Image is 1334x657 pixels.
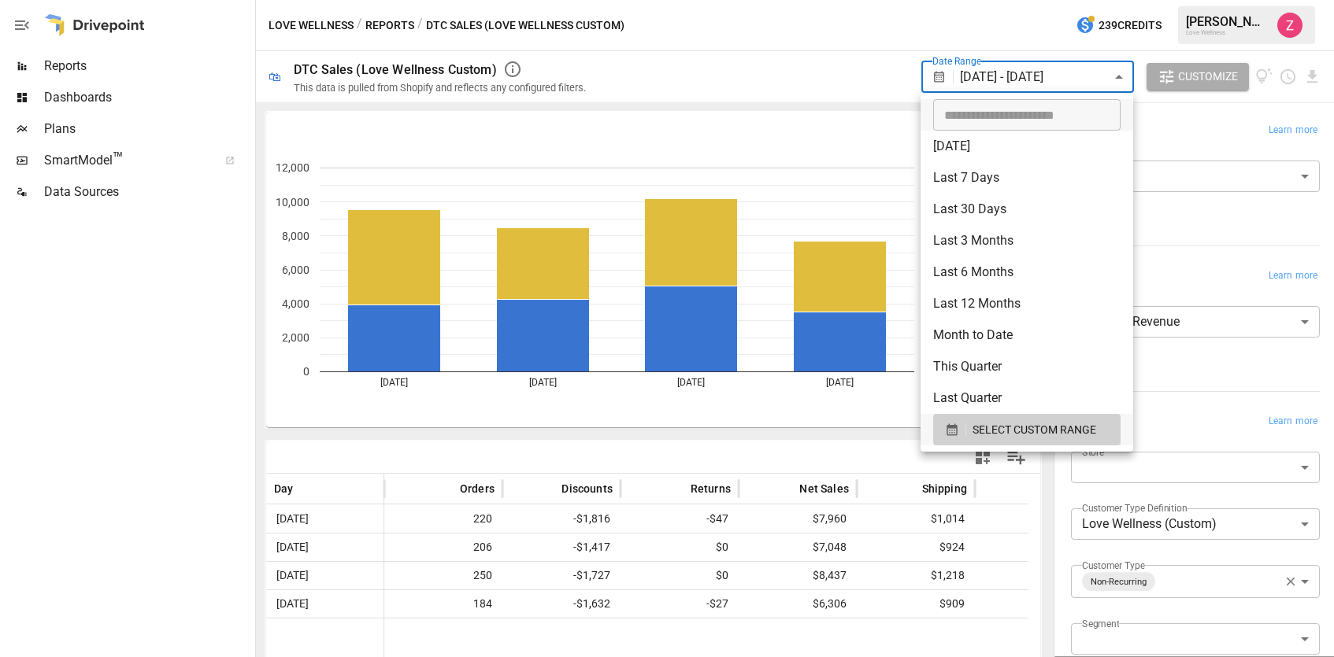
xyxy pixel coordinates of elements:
[921,162,1133,194] li: Last 7 Days
[921,319,1133,351] li: Month to Date
[921,288,1133,319] li: Last 12 Months
[921,225,1133,257] li: Last 3 Months
[933,414,1121,445] button: SELECT CUSTOM RANGE
[921,351,1133,382] li: This Quarter
[921,257,1133,288] li: Last 6 Months
[921,131,1133,162] li: [DATE]
[973,420,1096,440] span: SELECT CUSTOM RANGE
[921,194,1133,225] li: Last 30 Days
[921,382,1133,414] li: Last Quarter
